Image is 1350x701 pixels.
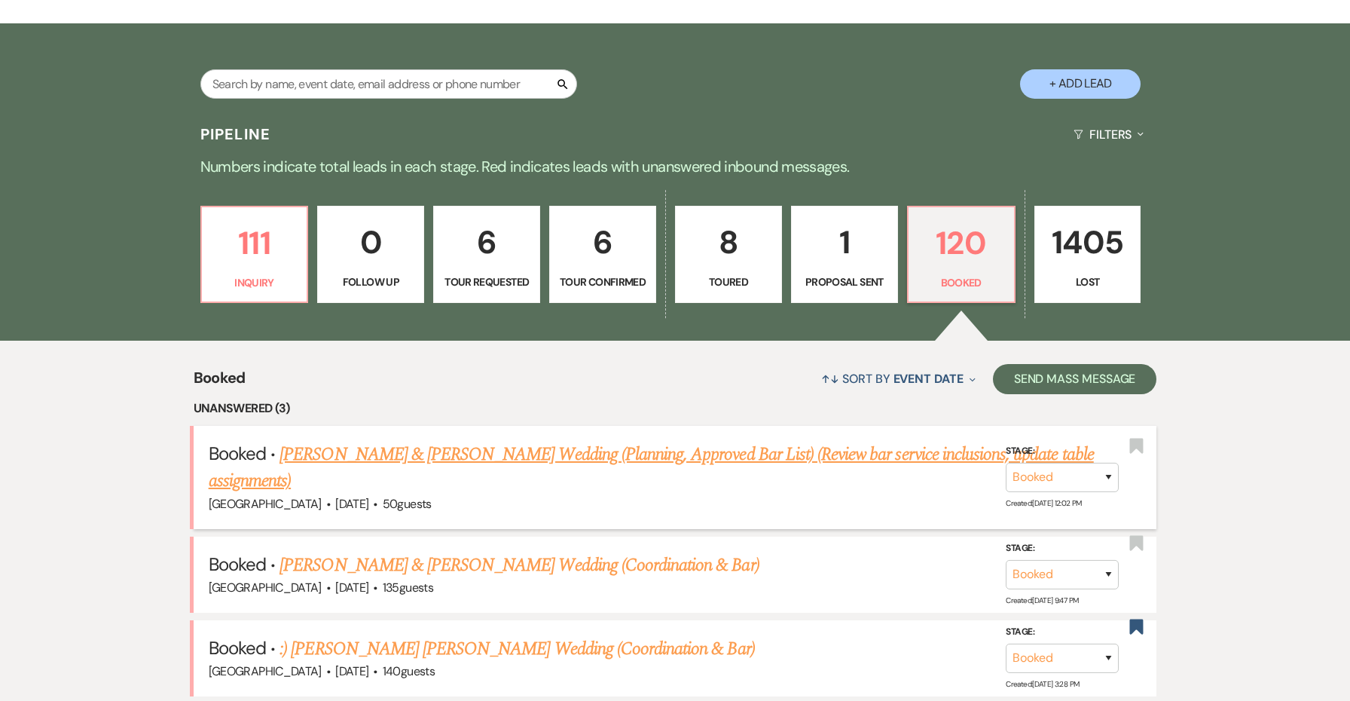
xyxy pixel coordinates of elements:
[801,217,888,268] p: 1
[383,580,433,595] span: 135 guests
[685,274,772,290] p: Toured
[279,552,759,579] a: [PERSON_NAME] & [PERSON_NAME] Wedding (Coordination & Bar)
[443,274,530,290] p: Tour Requested
[209,553,266,576] span: Booked
[433,206,540,304] a: 6Tour Requested
[1034,206,1141,304] a: 1405Lost
[209,663,322,679] span: [GEOGRAPHIC_DATA]
[383,496,432,512] span: 50 guests
[1067,115,1150,155] button: Filters
[335,663,368,679] span: [DATE]
[1006,624,1119,641] label: Stage:
[209,580,322,595] span: [GEOGRAPHIC_DATA]
[918,274,1005,291] p: Booked
[209,441,1094,495] a: [PERSON_NAME] & [PERSON_NAME] Wedding (Planning, Approved Bar List) (Review bar service inclusion...
[1006,540,1119,557] label: Stage:
[685,217,772,268] p: 8
[279,635,754,663] a: :) [PERSON_NAME] [PERSON_NAME] Wedding (Coordination & Bar)
[317,206,424,304] a: 0Follow Up
[1006,679,1079,689] span: Created: [DATE] 3:28 PM
[194,399,1157,418] li: Unanswered (3)
[194,366,246,399] span: Booked
[801,274,888,290] p: Proposal Sent
[993,364,1157,394] button: Send Mass Message
[443,217,530,268] p: 6
[200,124,271,145] h3: Pipeline
[559,274,646,290] p: Tour Confirmed
[211,274,298,291] p: Inquiry
[559,217,646,268] p: 6
[209,496,322,512] span: [GEOGRAPHIC_DATA]
[1006,443,1119,460] label: Stage:
[815,359,981,399] button: Sort By Event Date
[327,217,414,268] p: 0
[211,218,298,268] p: 111
[335,496,368,512] span: [DATE]
[1006,595,1078,605] span: Created: [DATE] 9:47 PM
[1044,217,1132,268] p: 1405
[209,442,266,465] span: Booked
[1044,274,1132,290] p: Lost
[335,580,368,595] span: [DATE]
[549,206,656,304] a: 6Tour Confirmed
[1006,498,1081,508] span: Created: [DATE] 12:02 PM
[1020,69,1141,99] button: + Add Lead
[791,206,898,304] a: 1Proposal Sent
[383,663,435,679] span: 140 guests
[200,69,577,99] input: Search by name, event date, email address or phone number
[327,274,414,290] p: Follow Up
[209,636,266,660] span: Booked
[821,371,839,387] span: ↑↓
[918,218,1005,268] p: 120
[133,155,1217,179] p: Numbers indicate total leads in each stage. Red indicates leads with unanswered inbound messages.
[893,371,964,387] span: Event Date
[907,206,1016,304] a: 120Booked
[675,206,782,304] a: 8Toured
[200,206,309,304] a: 111Inquiry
